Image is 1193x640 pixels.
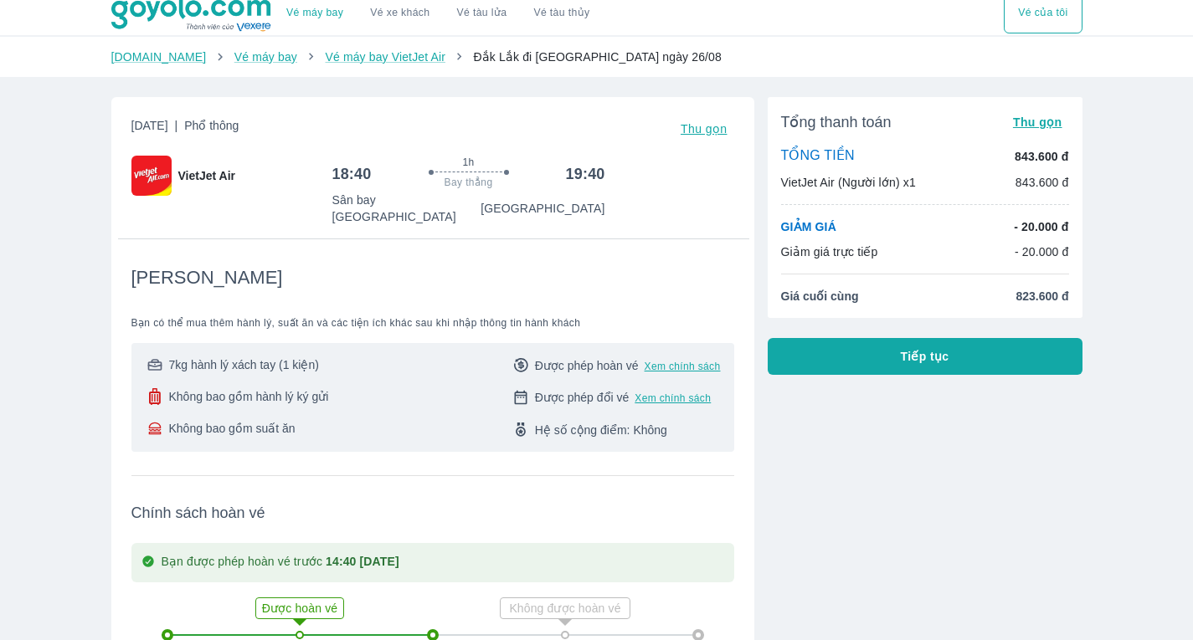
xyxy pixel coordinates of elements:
[332,192,481,225] p: Sân bay [GEOGRAPHIC_DATA]
[131,503,734,523] span: Chính sách hoàn vé
[1016,288,1068,305] span: 823.600 đ
[481,200,604,217] p: [GEOGRAPHIC_DATA]
[325,50,445,64] a: Vé máy bay VietJet Air
[566,164,605,184] h6: 19:40
[178,167,235,184] span: VietJet Air
[175,119,178,132] span: |
[445,176,493,189] span: Bay thẳng
[781,112,892,132] span: Tổng thanh toán
[635,392,711,405] button: Xem chính sách
[131,117,239,141] span: [DATE]
[169,356,319,373] span: 7kg hành lý xách tay (1 kiện)
[162,553,399,572] p: Bạn được phép hoàn vé trước
[462,156,474,169] span: 1h
[781,147,855,166] p: TỔNG TIỀN
[184,119,239,132] span: Phổ thông
[234,50,297,64] a: Vé máy bay
[674,117,734,141] button: Thu gọn
[473,50,721,64] span: Đắk Lắk đi [GEOGRAPHIC_DATA] ngày 26/08
[535,389,630,406] span: Được phép đổi vé
[169,388,329,405] span: Không bao gồm hành lý ký gửi
[901,348,949,365] span: Tiếp tục
[169,420,296,437] span: Không bao gồm suất ăn
[332,164,372,184] h6: 18:40
[131,316,734,330] span: Bạn có thể mua thêm hành lý, suất ăn và các tiện ích khác sau khi nhập thông tin hành khách
[1015,243,1069,260] p: - 20.000 đ
[781,174,916,191] p: VietJet Air (Người lớn) x1
[1014,218,1068,235] p: - 20.000 đ
[131,266,283,289] span: [PERSON_NAME]
[1016,174,1069,191] p: 843.600 đ
[535,422,667,438] span: Hệ số cộng điểm: Không
[781,288,859,305] span: Giá cuối cùng
[768,338,1082,375] button: Tiếp tục
[781,243,878,260] p: Giảm giá trực tiếp
[1013,115,1062,129] span: Thu gọn
[111,50,207,64] a: [DOMAIN_NAME]
[1006,110,1069,134] button: Thu gọn
[370,7,429,19] a: Vé xe khách
[286,7,343,19] a: Vé máy bay
[111,49,1082,65] nav: breadcrumb
[645,360,721,373] button: Xem chính sách
[258,600,342,617] p: Được hoàn vé
[326,555,399,568] strong: 14:40 [DATE]
[1015,148,1068,165] p: 843.600 đ
[535,357,639,374] span: Được phép hoàn vé
[502,600,628,617] p: Không được hoàn vé
[781,218,836,235] p: GIẢM GIÁ
[681,122,728,136] span: Thu gọn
